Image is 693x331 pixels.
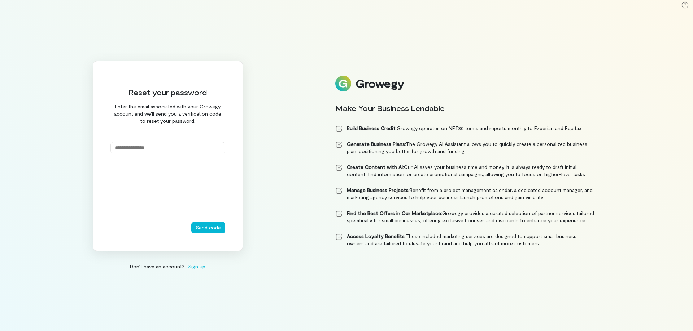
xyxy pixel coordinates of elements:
[335,164,594,178] li: Our AI saves your business time and money. It is always ready to draft initial content, find info...
[191,222,225,233] button: Send code
[347,187,410,193] strong: Manage Business Projects:
[110,87,225,97] div: Reset your password
[110,103,225,125] div: Enter the email associated with your Growegy account and we'll send you a verification code to re...
[347,233,406,239] strong: Access Loyalty Benefits:
[356,77,404,90] div: Growegy
[347,125,397,131] strong: Build Business Credit:
[347,210,442,216] strong: Find the Best Offers in Our Marketplace:
[335,125,594,132] li: Growegy operates on NET30 terms and reports monthly to Experian and Equifax.
[335,76,351,91] img: Logo
[347,164,404,170] strong: Create Content with AI:
[335,210,594,224] li: Growegy provides a curated selection of partner services tailored specifically for small business...
[335,233,594,247] li: These included marketing services are designed to support small business owners and are tailored ...
[335,140,594,155] li: The Growegy AI Assistant allows you to quickly create a personalized business plan, positioning y...
[335,103,594,113] div: Make Your Business Lendable
[93,263,243,270] div: Don’t have an account?
[188,263,205,270] span: Sign up
[335,187,594,201] li: Benefit from a project management calendar, a dedicated account manager, and marketing agency ser...
[347,141,406,147] strong: Generate Business Plans:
